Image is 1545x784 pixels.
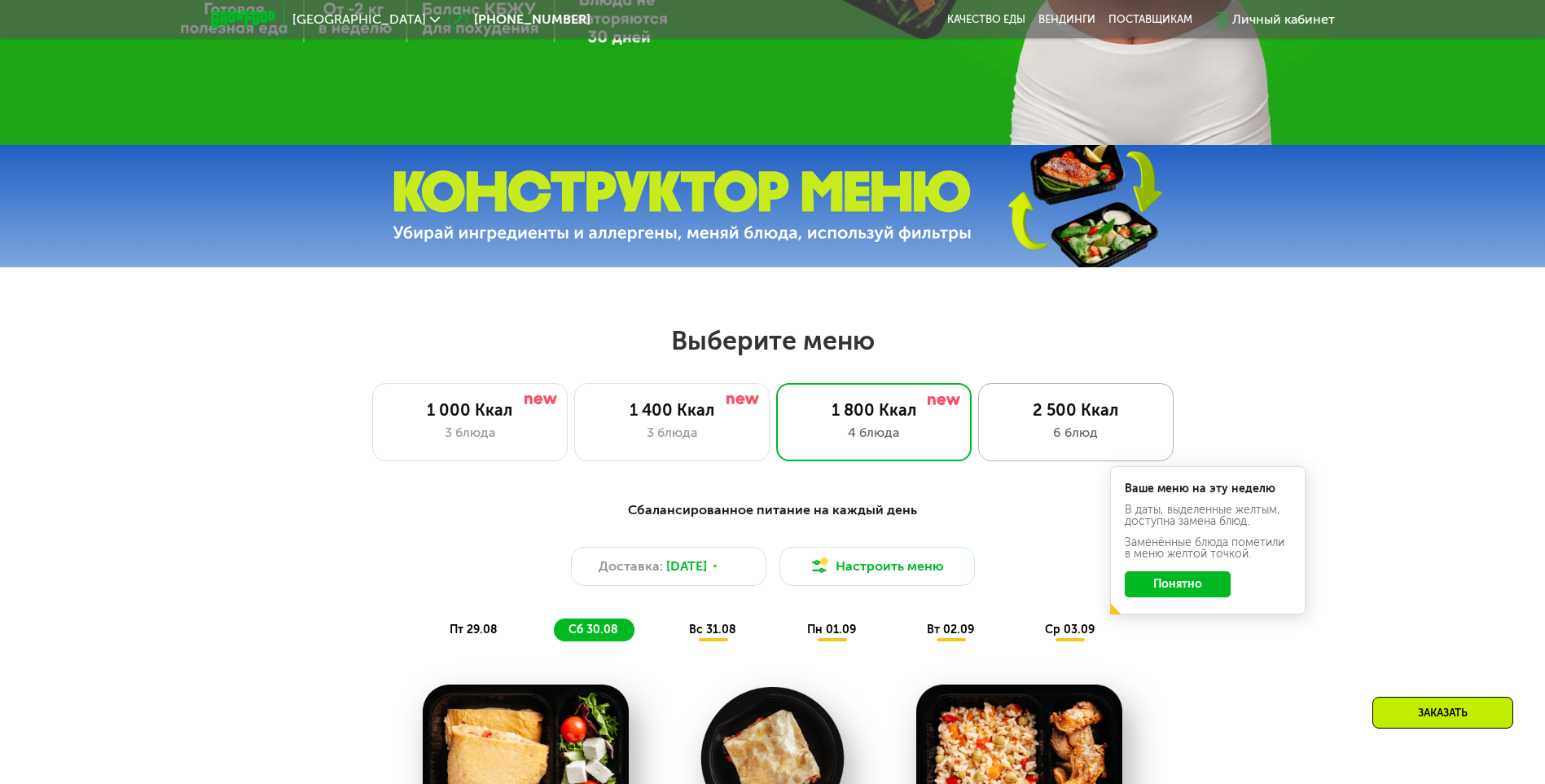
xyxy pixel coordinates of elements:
span: сб 30.08 [568,623,618,636]
h2: Выберите меню [52,324,1493,357]
div: 1 400 Ккал [591,400,753,420]
span: Доставка: [599,557,663,576]
span: вт 02.09 [927,623,974,636]
span: пн 01.09 [807,623,856,636]
span: ср 03.09 [1045,623,1095,636]
a: Вендинги [1038,13,1095,26]
span: пт 29.08 [450,623,498,636]
div: 1 000 Ккал [389,400,551,420]
button: Понятно [1125,571,1231,597]
div: поставщикам [1108,13,1192,26]
div: 3 блюда [591,423,753,443]
div: 2 500 Ккал [995,400,1157,420]
div: 4 блюда [793,423,955,443]
div: В даты, выделенные желтым, доступна замена блюд. [1125,504,1291,527]
div: Заменённые блюда пометили в меню жёлтой точкой. [1125,537,1291,560]
div: 3 блюда [389,423,551,443]
button: Настроить меню [779,547,975,586]
div: 1 800 Ккал [793,400,955,420]
div: Ваше меню на эту неделю [1125,483,1291,495]
a: Качество еды [947,13,1025,26]
a: [PHONE_NUMBER] [448,10,590,29]
div: Личный кабинет [1232,10,1335,29]
span: вс 31.08 [689,623,736,636]
div: Сбалансированное питание на каждый день [291,500,1255,521]
span: [GEOGRAPHIC_DATA] [292,13,426,26]
div: 6 блюд [995,423,1157,443]
div: Заказать [1372,697,1513,729]
span: [DATE] [666,557,707,576]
